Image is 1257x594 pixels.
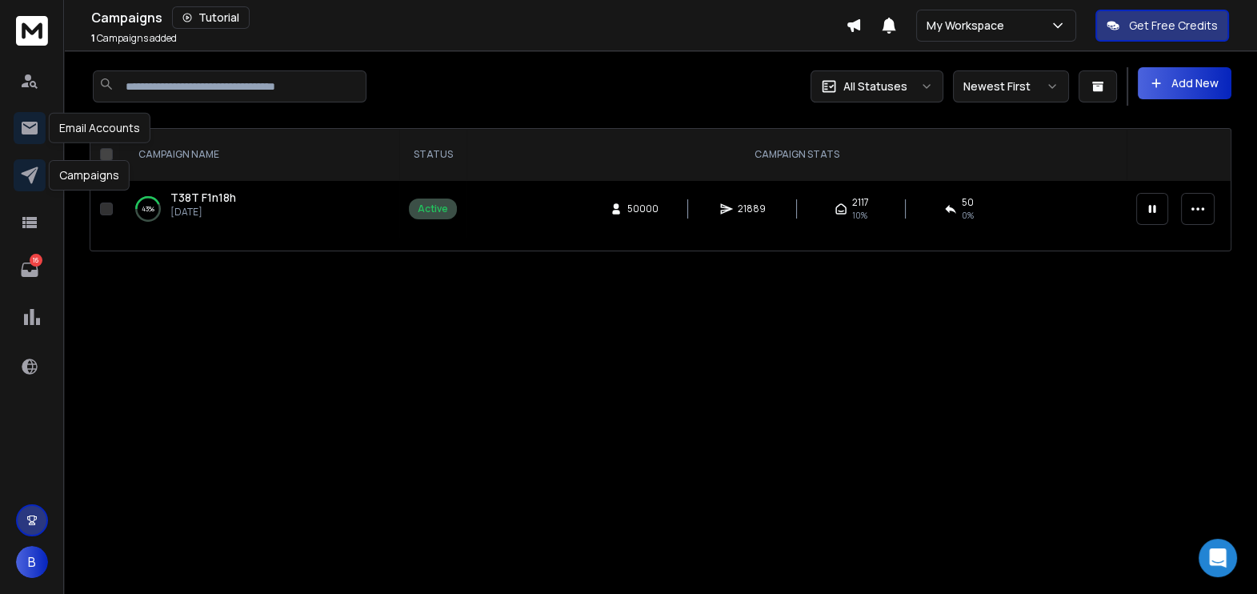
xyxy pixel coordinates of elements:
[738,203,766,215] span: 21889
[142,201,154,217] p: 43 %
[953,70,1069,102] button: Newest First
[962,209,974,222] span: 0 %
[119,129,399,180] th: CAMPAIGN NAME
[852,209,867,222] span: 10 %
[91,32,177,45] p: Campaigns added
[49,113,150,143] div: Email Accounts
[1138,67,1231,99] button: Add New
[170,190,236,205] span: T38T F1n18h
[399,129,466,180] th: STATUS
[49,160,130,191] div: Campaigns
[119,180,399,238] td: 43%T38T F1n18h[DATE]
[91,31,95,45] span: 1
[466,129,1127,180] th: CAMPAIGN STATS
[852,196,869,209] span: 2117
[927,18,1011,34] p: My Workspace
[91,6,846,29] div: Campaigns
[1095,10,1229,42] button: Get Free Credits
[170,190,236,206] a: T38T F1n18h
[170,206,236,219] p: [DATE]
[14,254,46,286] a: 16
[627,203,659,215] span: 50000
[843,78,907,94] p: All Statuses
[30,254,42,267] p: 16
[172,6,250,29] button: Tutorial
[1199,539,1237,577] div: Open Intercom Messenger
[1129,18,1218,34] p: Get Free Credits
[962,196,974,209] span: 50
[16,546,48,578] button: B
[418,203,448,215] div: Active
